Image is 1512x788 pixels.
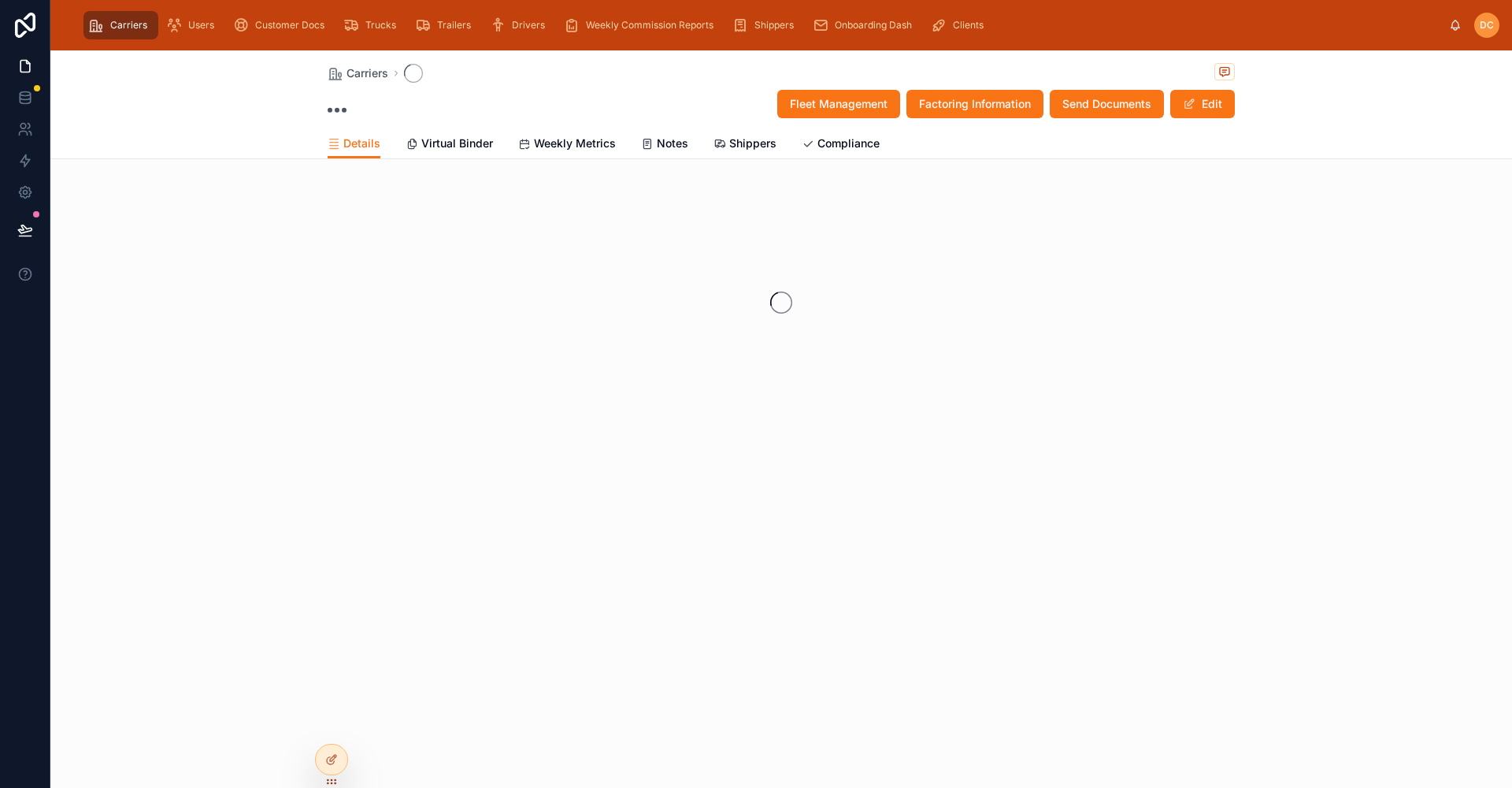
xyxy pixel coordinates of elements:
a: Virtual Binder [406,129,493,161]
a: Onboarding Dash [808,11,923,39]
a: Notes [641,129,688,161]
span: Virtual Binder [421,136,493,151]
span: Trailers [437,19,471,32]
button: Factoring Information [906,90,1043,118]
a: Carriers [83,11,158,39]
span: Carriers [346,65,388,81]
a: Trucks [339,11,407,39]
a: Shippers [713,129,776,161]
span: Customer Docs [255,19,324,32]
span: DC [1480,19,1494,32]
span: Clients [953,19,984,32]
a: Shippers [728,11,805,39]
span: Weekly Commission Reports [586,19,713,32]
a: Carriers [328,65,388,81]
a: Details [328,129,380,159]
a: Trailers [410,11,482,39]
span: Shippers [754,19,794,32]
button: Fleet Management [777,90,900,118]
span: Fleet Management [790,96,888,112]
span: Send Documents [1062,96,1151,112]
span: Carriers [110,19,147,32]
a: Compliance [802,129,880,161]
a: Clients [926,11,995,39]
span: Onboarding Dash [835,19,912,32]
span: Drivers [512,19,545,32]
button: Edit [1170,90,1235,118]
span: Compliance [817,136,880,151]
span: Details [343,136,380,151]
span: Factoring Information [919,96,1031,112]
div: scrollable content [76,8,1449,43]
span: Notes [657,136,688,151]
a: Weekly Metrics [518,129,616,161]
span: Users [188,19,214,32]
a: Weekly Commission Reports [559,11,724,39]
span: Trucks [365,19,396,32]
button: Send Documents [1050,90,1164,118]
span: Shippers [729,136,776,151]
a: Customer Docs [228,11,335,39]
a: Users [161,11,225,39]
a: Drivers [485,11,556,39]
span: Weekly Metrics [534,136,616,151]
